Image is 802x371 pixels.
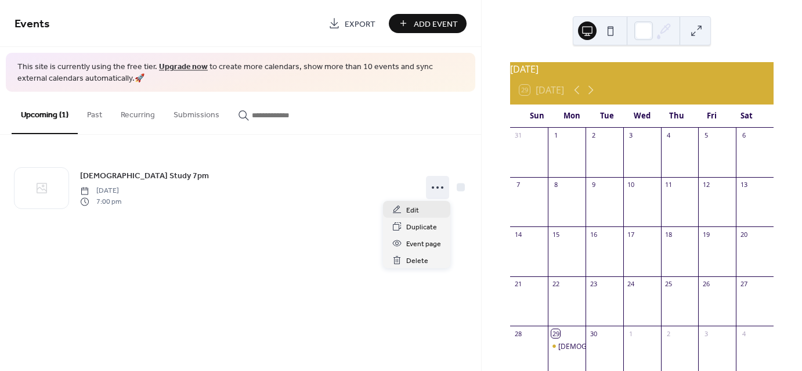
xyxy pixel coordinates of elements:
[589,131,598,140] div: 2
[164,92,229,133] button: Submissions
[406,221,437,233] span: Duplicate
[739,280,748,289] div: 27
[514,280,522,289] div: 21
[320,14,384,33] a: Export
[15,13,50,35] span: Events
[514,131,522,140] div: 31
[414,18,458,30] span: Add Event
[589,280,598,289] div: 23
[345,18,375,30] span: Export
[624,105,659,128] div: Wed
[514,230,522,239] div: 14
[664,230,673,239] div: 18
[739,131,748,140] div: 6
[406,204,419,217] span: Edit
[739,230,748,239] div: 20
[519,105,554,128] div: Sun
[589,230,598,239] div: 16
[111,92,164,133] button: Recurring
[406,255,428,267] span: Delete
[627,280,635,289] div: 24
[664,181,673,189] div: 11
[558,341,670,351] div: [DEMOGRAPHIC_DATA] Study 7pm
[80,169,209,182] a: [DEMOGRAPHIC_DATA] Study 7pm
[589,329,598,338] div: 30
[12,92,78,134] button: Upcoming (1)
[627,329,635,338] div: 1
[664,329,673,338] div: 2
[80,196,121,207] span: 7:00 pm
[406,238,441,250] span: Event page
[514,181,522,189] div: 7
[590,105,624,128] div: Tue
[627,181,635,189] div: 10
[702,131,710,140] div: 5
[739,329,748,338] div: 4
[551,230,560,239] div: 15
[659,105,694,128] div: Thu
[554,105,589,128] div: Mon
[510,62,774,76] div: [DATE]
[664,280,673,289] div: 25
[627,131,635,140] div: 3
[514,329,522,338] div: 28
[548,341,586,351] div: Bible Study 7pm
[551,280,560,289] div: 22
[159,59,208,75] a: Upgrade now
[702,329,710,338] div: 3
[739,181,748,189] div: 13
[389,14,467,33] button: Add Event
[589,181,598,189] div: 9
[694,105,729,128] div: Fri
[17,62,464,84] span: This site is currently using the free tier. to create more calendars, show more than 10 events an...
[702,280,710,289] div: 26
[80,186,121,196] span: [DATE]
[702,181,710,189] div: 12
[702,230,710,239] div: 19
[551,329,560,338] div: 29
[729,105,764,128] div: Sat
[551,131,560,140] div: 1
[78,92,111,133] button: Past
[551,181,560,189] div: 8
[627,230,635,239] div: 17
[80,170,209,182] span: [DEMOGRAPHIC_DATA] Study 7pm
[664,131,673,140] div: 4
